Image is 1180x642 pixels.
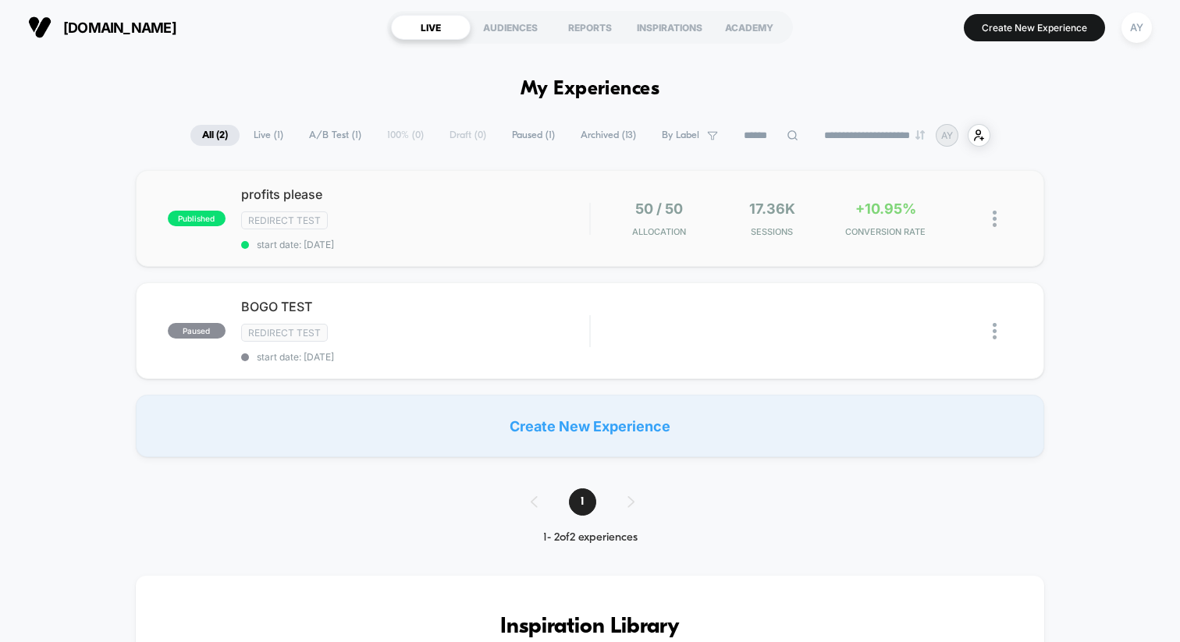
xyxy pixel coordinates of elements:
[662,129,699,141] span: By Label
[1117,12,1157,44] button: AY
[515,531,666,544] div: 1 - 2 of 2 experiences
[833,226,938,237] span: CONVERSION RATE
[190,125,240,146] span: All ( 2 )
[28,16,52,39] img: Visually logo
[964,14,1105,41] button: Create New Experience
[63,20,176,36] span: [DOMAIN_NAME]
[168,323,226,339] span: paused
[993,211,997,227] img: close
[855,200,916,217] span: +10.95%
[630,15,709,40] div: INSPIRATIONS
[183,615,997,640] h3: Inspiration Library
[136,395,1044,457] div: Create New Experience
[241,186,589,202] span: profits please
[471,15,550,40] div: AUDIENCES
[242,125,295,146] span: Live ( 1 )
[500,125,567,146] span: Paused ( 1 )
[569,488,596,516] span: 1
[241,351,589,363] span: start date: [DATE]
[297,125,373,146] span: A/B Test ( 1 )
[241,239,589,250] span: start date: [DATE]
[391,15,471,40] div: LIVE
[521,78,660,101] h1: My Experiences
[550,15,630,40] div: REPORTS
[168,211,226,226] span: published
[993,323,997,339] img: close
[569,125,648,146] span: Archived ( 13 )
[720,226,825,237] span: Sessions
[709,15,789,40] div: ACADEMY
[241,299,589,314] span: BOGO TEST
[241,211,328,229] span: Redirect Test
[241,324,328,342] span: Redirect Test
[915,130,925,140] img: end
[635,200,683,217] span: 50 / 50
[632,226,686,237] span: Allocation
[749,200,795,217] span: 17.36k
[1121,12,1152,43] div: AY
[941,129,953,141] p: AY
[23,15,181,40] button: [DOMAIN_NAME]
